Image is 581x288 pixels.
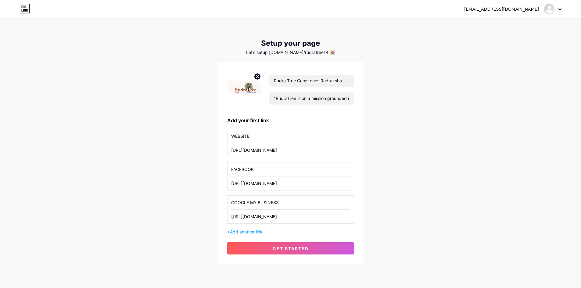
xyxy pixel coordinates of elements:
img: rudratree14 [543,3,555,15]
div: Let’s setup [DOMAIN_NAME]/rudratree14 🎉 [217,50,364,55]
div: Add your first link [227,117,354,124]
div: Setup your page [217,39,364,48]
div: + [227,229,354,235]
div: [EMAIL_ADDRESS][DOMAIN_NAME] [464,6,539,12]
span: get started [273,246,309,251]
img: profile pic [227,72,261,107]
input: Your name [269,75,353,87]
input: Link name (My Instagram) [231,196,350,209]
input: URL (https://instagram.com/yourname) [231,210,350,223]
input: Link name (My Instagram) [231,129,350,143]
button: get started [227,242,354,254]
input: URL (https://instagram.com/yourname) [231,143,350,157]
input: Link name (My Instagram) [231,162,350,176]
span: Add another link [230,229,263,234]
input: bio [269,92,353,105]
input: URL (https://instagram.com/yourname) [231,176,350,190]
